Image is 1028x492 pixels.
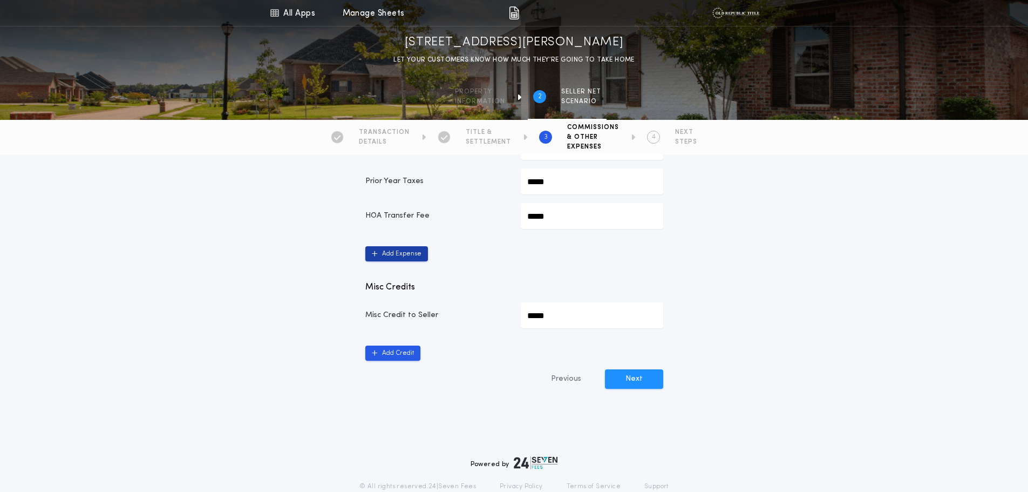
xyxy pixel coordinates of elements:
h2: 4 [652,133,656,141]
span: TRANSACTION [359,128,410,137]
span: TITLE & [466,128,511,137]
div: Powered by [471,456,558,469]
img: vs-icon [712,8,759,18]
a: Terms of Service [567,482,621,491]
span: NEXT [675,128,697,137]
span: COMMISSIONS [567,123,619,132]
span: SCENARIO [561,97,601,106]
p: Prior Year Taxes [365,176,508,187]
p: HOA Transfer Fee [365,211,508,221]
p: LET YOUR CUSTOMERS KNOW HOW MUCH THEY’RE GOING TO TAKE HOME [393,55,635,65]
h2: 2 [538,92,542,101]
span: SETTLEMENT [466,138,511,146]
img: logo [514,456,558,469]
h2: 3 [544,133,548,141]
p: Misc Credits [365,281,663,294]
p: Misc Credit to Seller [365,310,508,321]
span: STEPS [675,138,697,146]
h1: [STREET_ADDRESS][PERSON_NAME] [405,34,624,51]
button: Next [605,369,663,389]
a: Privacy Policy [500,482,543,491]
span: information [455,97,505,106]
button: Add Credit [365,346,420,361]
button: Add Expense [365,246,428,261]
span: DETAILS [359,138,410,146]
span: Property [455,87,505,96]
span: SELLER NET [561,87,601,96]
img: img [509,6,519,19]
a: Support [644,482,669,491]
button: Previous [529,369,603,389]
span: & OTHER [567,133,619,141]
span: EXPENSES [567,143,619,151]
p: © All rights reserved. 24|Seven Fees [359,482,476,491]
